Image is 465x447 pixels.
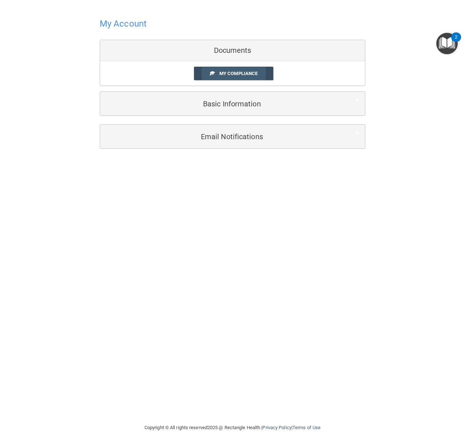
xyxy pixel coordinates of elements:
span: My Compliance [219,71,258,76]
iframe: Drift Widget Chat Controller [339,395,456,424]
div: Documents [100,40,365,61]
h5: Basic Information [106,100,337,108]
div: 2 [455,37,457,47]
a: Privacy Policy [262,425,291,430]
a: Basic Information [106,95,359,112]
button: Open Resource Center, 2 new notifications [436,33,458,54]
a: Terms of Use [293,425,321,430]
a: Email Notifications [106,128,359,145]
h5: Email Notifications [106,133,337,141]
h4: My Account [100,19,147,28]
div: Copyright © All rights reserved 2025 @ Rectangle Health | | [100,416,365,439]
